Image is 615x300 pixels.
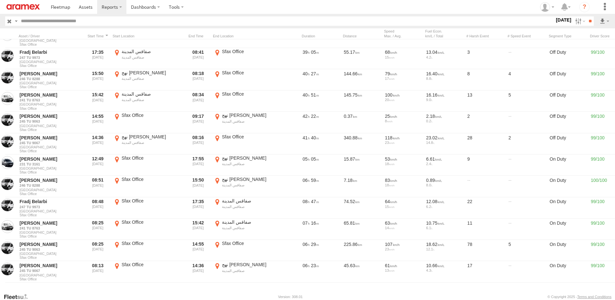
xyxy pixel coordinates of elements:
[213,155,284,175] label: Click to View Event Location
[343,240,381,260] div: 225.86
[311,178,319,183] span: 59
[426,205,463,209] div: 6.2
[20,177,82,183] a: [PERSON_NAME]
[213,49,284,69] label: Click to View Event Location
[549,134,587,154] div: Off Duty
[122,140,182,145] div: صفاقس المدينة
[466,70,505,90] div: 8
[426,156,463,162] div: 6.61
[466,112,505,132] div: 2
[113,70,183,90] label: Click to View Event Location
[20,149,82,153] span: Filter Results to this Group
[213,70,284,90] label: Click to View Event Location
[426,77,463,80] div: 8.8
[222,155,283,161] div: نهج [PERSON_NAME]
[20,199,82,204] a: Fradj Belarbi
[385,226,422,230] div: 14
[20,188,82,192] span: [GEOGRAPHIC_DATA]
[426,263,463,268] div: 10.66
[86,112,110,132] div: Entered prior to selected date range
[1,263,14,276] a: View Asset in Asset Management
[599,16,610,26] label: Export results as...
[343,49,381,69] div: 55.17
[186,34,210,38] div: Click to Sort
[303,199,310,204] span: 08
[20,234,82,238] span: Filter Results to this Group
[213,219,284,239] label: Click to View Event Location
[466,155,505,175] div: 9
[20,192,82,196] span: Filter Results to this Group
[20,49,82,55] a: Fradj Belarbi
[426,113,463,119] div: 2.18
[466,219,505,239] div: 11
[555,16,573,23] label: [DATE]
[1,71,14,84] a: View Asset in Asset Management
[20,220,82,226] a: [PERSON_NAME]
[86,219,110,239] div: Entered prior to selected date range
[86,176,110,196] div: Entered prior to selected date range
[186,240,210,260] div: Exited after selected date range
[20,85,82,89] span: Filter Results to this Group
[426,199,463,204] div: 12.08
[311,135,319,140] span: 40
[343,198,381,218] div: 74.52
[20,252,82,256] span: [GEOGRAPHIC_DATA]
[549,91,587,111] div: Off Duty
[426,241,463,247] div: 18.62
[222,183,283,187] div: صفاقس المدينة
[1,177,14,190] a: View Asset in Asset Management
[549,262,587,282] div: On Duty
[466,134,505,154] div: 28
[186,198,210,218] div: Exited after selected date range
[222,204,283,209] div: صفاقس المدينة
[385,156,422,162] div: 53
[213,262,284,282] label: Click to View Event Location
[20,71,82,77] a: [PERSON_NAME]
[1,135,14,148] a: View Asset in Asset Management
[385,141,422,145] div: 23
[466,49,505,69] div: 3
[426,183,463,187] div: 8.0
[20,42,82,46] span: Filter Results to this Group
[186,134,210,154] div: Exited after selected date range
[385,49,422,55] div: 68
[573,16,586,26] label: Search Filter Options
[385,92,422,98] div: 100
[343,176,381,196] div: 7.18
[311,220,319,226] span: 16
[122,219,182,225] div: Sfax Office
[549,198,587,218] div: On Duty
[508,70,546,90] div: 4
[426,119,463,123] div: 0.2
[311,199,319,204] span: 47
[213,240,284,260] label: Click to View Event Location
[86,34,110,38] div: Click to Sort
[549,112,587,132] div: Off Duty
[303,220,310,226] span: 07
[303,242,310,247] span: 06
[343,91,381,111] div: 145.75
[20,166,82,170] span: [GEOGRAPHIC_DATA]
[122,98,182,102] div: صفاقس المدينة
[122,91,182,97] div: صفاقس المدينة
[508,240,546,260] div: 5
[113,134,183,154] label: Click to View Event Location
[466,262,505,282] div: 17
[426,220,463,226] div: 10.75
[385,268,422,272] div: 13
[213,134,284,154] label: Click to View Event Location
[20,102,82,106] span: [GEOGRAPHIC_DATA]
[20,141,82,145] a: 245 TU 9067
[222,91,283,97] div: Sfax Office
[20,162,82,166] a: 231 TU 3161
[20,113,82,119] a: [PERSON_NAME]
[222,49,283,54] div: Sfax Office
[1,199,14,211] a: View Asset in Asset Management
[113,240,183,260] label: Click to View Event Location
[113,155,183,175] label: Click to View Event Location
[343,262,381,282] div: 45.63
[86,198,110,218] div: Entered prior to selected date range
[213,112,284,132] label: Click to View Event Location
[122,70,182,76] div: نهج [PERSON_NAME]
[20,135,82,141] a: [PERSON_NAME]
